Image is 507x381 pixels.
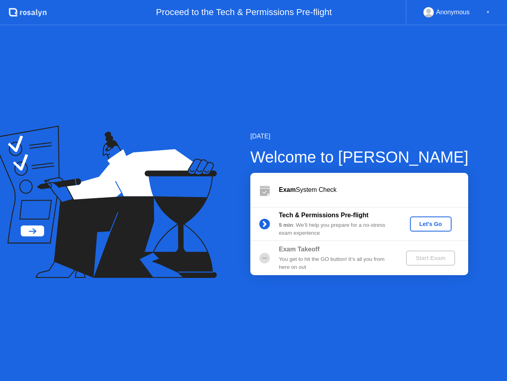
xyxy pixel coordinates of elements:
[279,221,393,237] div: : We’ll help you prepare for a no-stress exam experience
[250,145,469,169] div: Welcome to [PERSON_NAME]
[406,251,455,266] button: Start Exam
[279,246,320,253] b: Exam Takeoff
[413,221,448,227] div: Let's Go
[279,185,468,195] div: System Check
[410,216,452,232] button: Let's Go
[279,255,393,272] div: You get to hit the GO button! It’s all you from here on out
[436,7,470,17] div: Anonymous
[279,186,296,193] b: Exam
[409,255,452,261] div: Start Exam
[279,222,293,228] b: 5 min
[279,212,368,218] b: Tech & Permissions Pre-flight
[250,132,469,141] div: [DATE]
[486,7,490,17] div: ▼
